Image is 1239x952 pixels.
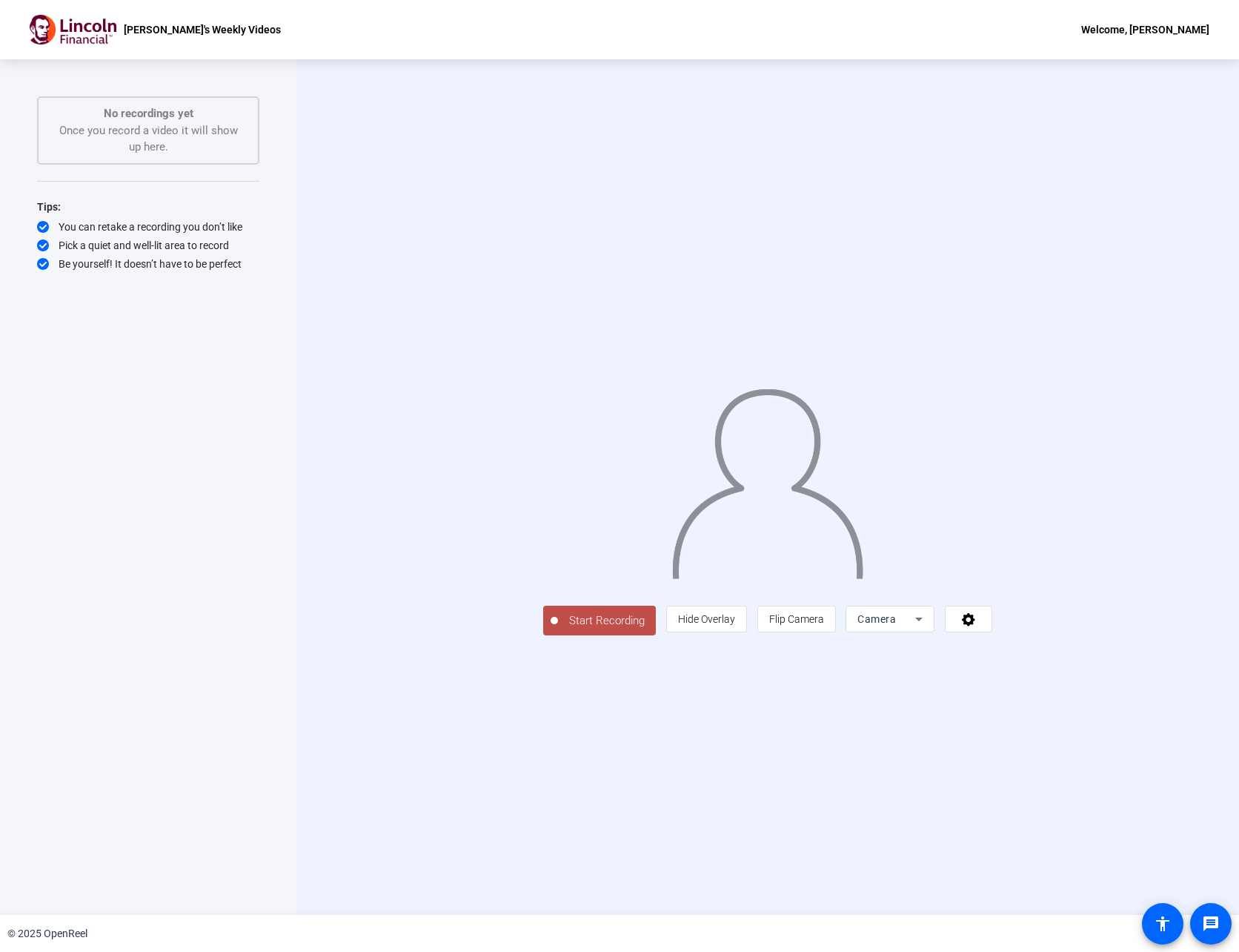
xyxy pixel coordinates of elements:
[37,238,259,253] div: Pick a quiet and well-lit area to record
[37,257,259,271] div: Be yourself! It doesn’t have to be perfect
[124,21,281,39] p: [PERSON_NAME]'s Weekly Videos
[666,606,747,632] button: Hide Overlay
[37,219,259,234] div: You can retake a recording you don’t like
[53,105,243,156] div: Once you record a video it will show up here.
[37,198,259,216] div: Tips:
[558,612,656,629] span: Start Recording
[53,105,243,122] p: No recordings yet
[1202,915,1220,933] mat-icon: message
[769,613,824,625] span: Flip Camera
[857,613,896,625] span: Camera
[1081,21,1209,39] div: Welcome, [PERSON_NAME]
[1154,915,1172,933] mat-icon: accessibility
[678,613,735,625] span: Hide Overlay
[543,606,656,635] button: Start Recording
[7,926,87,942] div: © 2025 OpenReel
[671,377,865,579] img: overlay
[757,606,836,632] button: Flip Camera
[30,15,116,44] img: OpenReel logo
